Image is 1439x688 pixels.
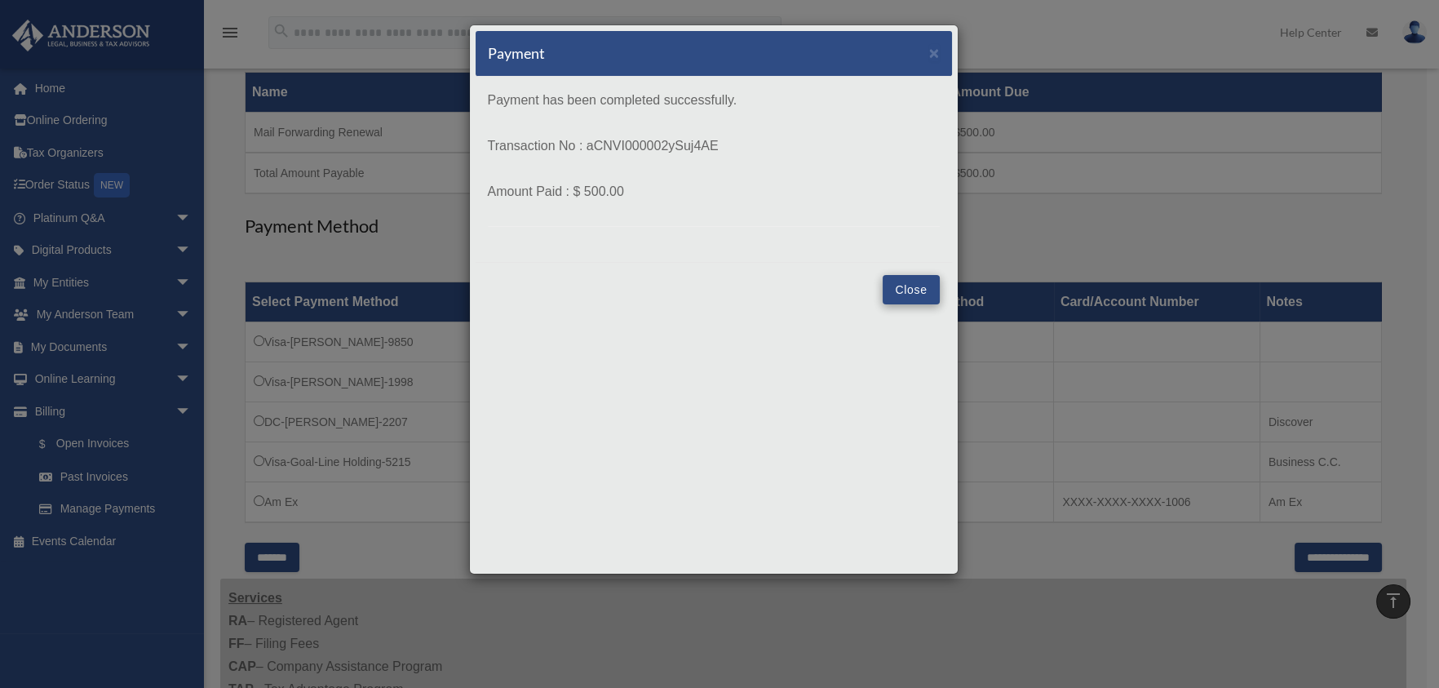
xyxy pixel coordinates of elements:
button: Close [929,44,940,61]
button: Close [883,275,939,304]
p: Transaction No : aCNVI000002ySuj4AE [488,135,940,158]
p: Amount Paid : $ 500.00 [488,180,940,203]
p: Payment has been completed successfully. [488,89,940,112]
h5: Payment [488,43,545,64]
span: × [929,43,940,62]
